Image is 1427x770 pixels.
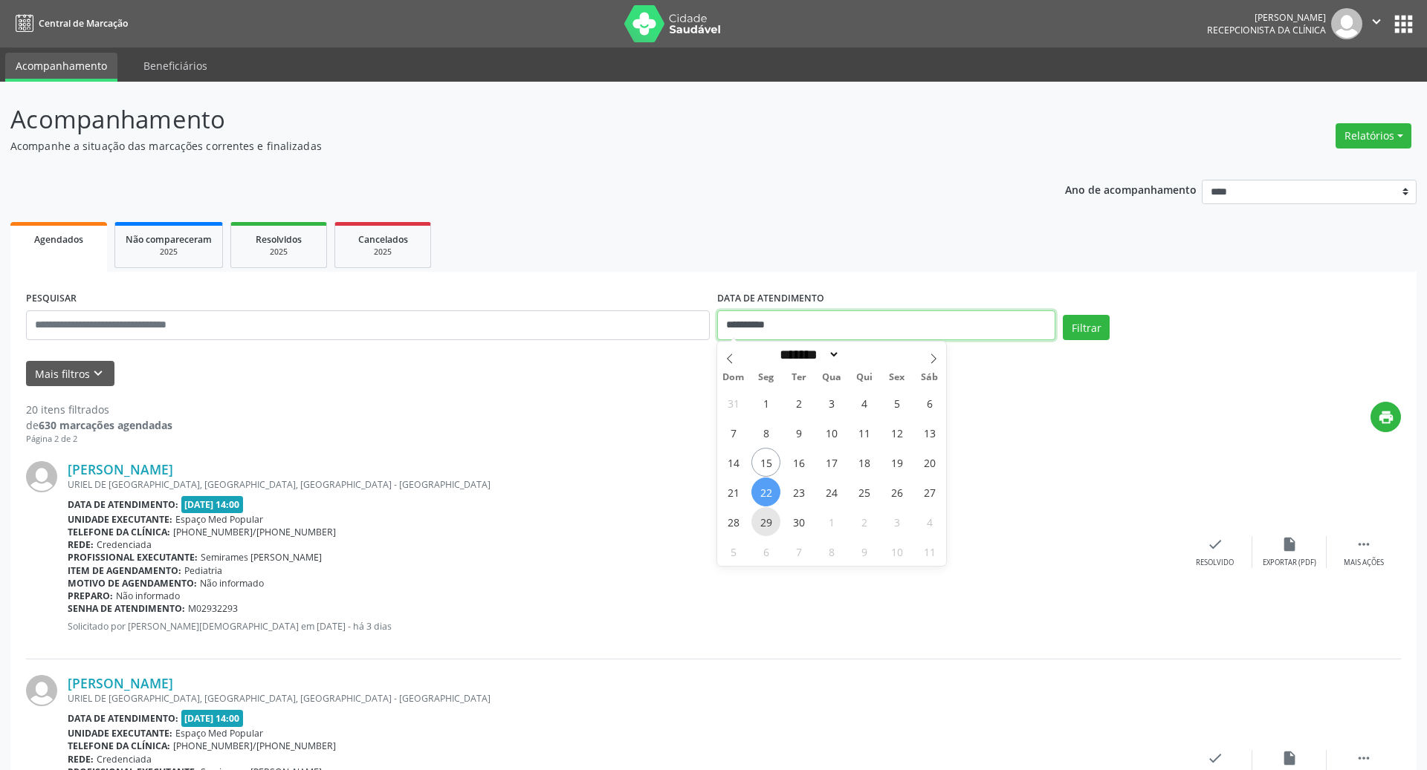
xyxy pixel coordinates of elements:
b: Rede: [68,753,94,766]
span: M02932293 [188,602,238,615]
i: insert_drive_file [1281,750,1298,766]
b: Rede: [68,538,94,551]
b: Preparo: [68,590,113,602]
span: Seg [750,373,783,382]
b: Data de atendimento: [68,498,178,511]
span: [PHONE_NUMBER]/[PHONE_NUMBER] [173,526,336,538]
i: check [1207,536,1223,552]
span: Sex [881,373,913,382]
p: Acompanhe a situação das marcações correntes e finalizadas [10,138,994,154]
i:  [1356,536,1372,552]
span: Ter [783,373,815,382]
button: Mais filtroskeyboard_arrow_down [26,361,114,387]
b: Data de atendimento: [68,712,178,725]
span: Setembro 22, 2025 [751,477,780,506]
button: print [1371,402,1401,432]
span: Espaço Med Popular [175,727,263,740]
button: apps [1391,11,1417,37]
span: Setembro 4, 2025 [850,388,878,417]
span: [DATE] 14:00 [181,710,244,727]
div: URIEL DE [GEOGRAPHIC_DATA], [GEOGRAPHIC_DATA], [GEOGRAPHIC_DATA] - [GEOGRAPHIC_DATA] [68,692,1178,705]
span: Setembro 9, 2025 [784,418,813,447]
span: Agosto 31, 2025 [719,388,748,417]
p: Solicitado por [PERSON_NAME][DEMOGRAPHIC_DATA] em [DATE] - há 3 dias [68,620,1178,633]
span: Setembro 23, 2025 [784,477,813,506]
span: Setembro 10, 2025 [817,418,846,447]
div: 20 itens filtrados [26,402,172,417]
input: Year [840,347,889,362]
span: Central de Marcação [39,17,128,30]
span: [DATE] 14:00 [181,496,244,513]
b: Motivo de agendamento: [68,577,197,590]
span: Espaço Med Popular [175,513,263,526]
span: Setembro 1, 2025 [751,388,780,417]
span: Setembro 20, 2025 [915,448,944,477]
span: Outubro 6, 2025 [751,537,780,566]
span: Setembro 28, 2025 [719,507,748,536]
i: keyboard_arrow_down [90,365,106,382]
b: Profissional executante: [68,551,198,564]
div: Exportar (PDF) [1263,558,1316,568]
span: Recepcionista da clínica [1207,24,1326,36]
label: PESQUISAR [26,287,77,310]
span: Setembro 7, 2025 [719,418,748,447]
span: Setembro 2, 2025 [784,388,813,417]
span: Setembro 26, 2025 [882,477,911,506]
span: Setembro 8, 2025 [751,418,780,447]
button: Filtrar [1063,315,1110,340]
span: Setembro 13, 2025 [915,418,944,447]
p: Acompanhamento [10,101,994,138]
img: img [26,675,57,706]
span: Não compareceram [126,233,212,246]
b: Telefone da clínica: [68,526,170,538]
button: Relatórios [1336,123,1411,149]
div: Mais ações [1344,558,1384,568]
i: print [1378,409,1394,425]
span: Cancelados [358,233,408,246]
strong: 630 marcações agendadas [39,418,172,432]
span: Sáb [913,373,946,382]
span: Setembro 16, 2025 [784,448,813,477]
span: Dom [717,373,750,382]
div: [PERSON_NAME] [1207,11,1326,24]
span: Outubro 10, 2025 [882,537,911,566]
select: Month [774,347,840,362]
span: Qua [815,373,848,382]
b: Senha de atendimento: [68,602,185,615]
span: Outubro 2, 2025 [850,507,878,536]
a: Acompanhamento [5,53,117,82]
i:  [1368,13,1385,30]
span: Setembro 21, 2025 [719,477,748,506]
span: Pediatria [184,564,222,577]
p: Ano de acompanhamento [1065,180,1197,198]
span: Setembro 30, 2025 [784,507,813,536]
span: Setembro 11, 2025 [850,418,878,447]
div: 2025 [346,247,420,258]
span: Setembro 27, 2025 [915,477,944,506]
span: Semirames [PERSON_NAME] [201,551,322,564]
i: insert_drive_file [1281,536,1298,552]
span: Setembro 12, 2025 [882,418,911,447]
span: Outubro 11, 2025 [915,537,944,566]
span: Credenciada [97,538,152,551]
span: Não informado [116,590,180,602]
div: Página 2 de 2 [26,433,172,446]
img: img [1331,8,1362,39]
span: Outubro 5, 2025 [719,537,748,566]
span: Setembro 29, 2025 [751,507,780,536]
i:  [1356,750,1372,766]
img: img [26,461,57,492]
span: Setembro 14, 2025 [719,448,748,477]
a: Beneficiários [133,53,218,79]
button:  [1362,8,1391,39]
b: Telefone da clínica: [68,740,170,752]
a: [PERSON_NAME] [68,675,173,691]
i: check [1207,750,1223,766]
label: DATA DE ATENDIMENTO [717,287,824,310]
div: 2025 [126,247,212,258]
div: URIEL DE [GEOGRAPHIC_DATA], [GEOGRAPHIC_DATA], [GEOGRAPHIC_DATA] - [GEOGRAPHIC_DATA] [68,478,1178,491]
b: Unidade executante: [68,727,172,740]
span: Não informado [200,577,264,590]
span: Setembro 25, 2025 [850,477,878,506]
span: Credenciada [97,753,152,766]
